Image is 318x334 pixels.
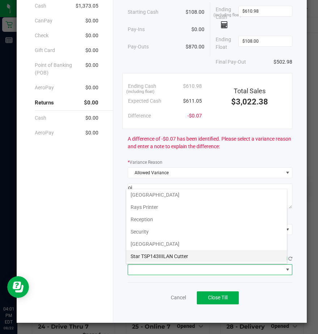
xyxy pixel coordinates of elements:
[84,99,98,107] span: $0.00
[208,295,228,300] span: Close Till
[35,2,46,10] span: Cash
[35,61,86,77] span: Point of Banking (POB)
[85,129,98,137] span: $0.00
[85,32,98,39] span: $0.00
[187,112,202,120] span: -$0.07
[76,2,98,10] span: $1,373.05
[126,189,287,201] li: [GEOGRAPHIC_DATA]
[126,89,154,95] span: (including float)
[85,61,98,77] span: $0.00
[35,95,99,111] div: Returns
[126,238,287,250] li: [GEOGRAPHIC_DATA]
[7,276,29,298] iframe: Resource center
[186,8,204,16] span: $108.00
[234,87,266,95] span: Total Sales
[183,82,202,90] span: $610.98
[85,47,98,54] span: $0.00
[35,84,54,91] span: AeroPay
[191,26,204,33] span: $0.00
[171,294,186,301] a: Cancel
[186,43,204,51] span: $870.00
[126,226,287,238] li: Security
[128,97,161,105] span: Expected Cash
[35,32,48,39] span: Check
[216,58,246,66] span: Final Pay-Out
[85,84,98,91] span: $0.00
[128,8,158,16] span: Starting Cash
[126,201,287,213] li: Rays Printer
[128,82,156,90] span: Ending Cash
[35,17,52,25] span: CanPay
[85,114,98,122] span: $0.00
[243,256,292,261] span: QZ Status:
[213,12,242,18] span: (including float)
[197,291,239,304] button: Close Till
[128,112,151,120] span: Difference
[128,43,149,51] span: Pay-Outs
[85,17,98,25] span: $0.00
[128,159,162,166] label: Variance Reason
[128,26,145,33] span: Pay-Ins
[216,36,239,51] span: Ending Float
[128,135,292,150] span: A difference of -$0.07 has been identified. Please select a variance reason and enter a note to e...
[265,256,287,261] span: Connected
[231,97,268,106] span: $3,022.38
[126,250,287,262] li: Star TSP143IIILAN Cutter
[216,6,239,29] span: Ending Cash
[35,47,55,54] span: Gift Card
[183,97,202,105] span: $611.05
[35,114,46,122] span: Cash
[126,213,287,226] li: Reception
[128,168,283,178] span: Allowed Variance
[35,129,54,137] span: AeroPay
[274,58,292,66] span: $502.98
